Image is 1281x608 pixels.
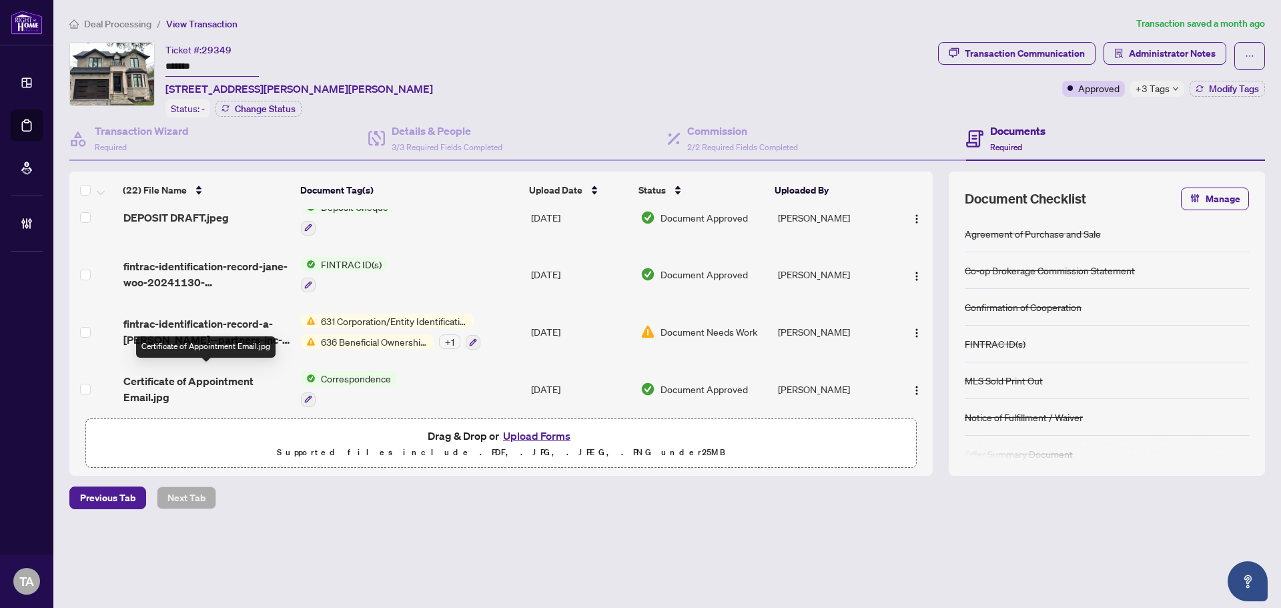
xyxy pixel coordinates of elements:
button: Logo [906,378,927,400]
img: Status Icon [301,371,316,386]
h4: Transaction Wizard [95,123,189,139]
button: Manage [1181,188,1249,210]
div: MLS Sold Print Out [965,373,1043,388]
button: Logo [906,321,927,342]
span: Certificate of Appointment Email.jpg [123,373,290,405]
button: Logo [906,264,927,285]
button: Logo [906,207,927,228]
span: (22) File Name [123,183,187,198]
div: FINTRAC ID(s) [965,336,1025,351]
span: ellipsis [1245,51,1254,61]
td: [PERSON_NAME] [773,303,894,360]
img: Document Status [640,382,655,396]
span: Deal Processing [84,18,151,30]
span: 2/2 Required Fields Completed [687,142,798,152]
span: 631 Corporation/Entity Identification InformationRecord [316,314,474,328]
td: [PERSON_NAME] [773,246,894,304]
div: Notice of Fulfillment / Waiver [965,410,1083,424]
div: Ticket #: [165,42,232,57]
button: Modify Tags [1190,81,1265,97]
img: IMG-N11890045_1.jpg [70,43,154,105]
span: Required [95,142,127,152]
h4: Commission [687,123,798,139]
span: Drag & Drop or [428,427,574,444]
div: Confirmation of Cooperation [965,300,1082,314]
h4: Documents [990,123,1045,139]
th: Status [633,172,770,209]
span: Previous Tab [80,487,135,509]
img: logo [11,10,43,35]
span: Manage [1206,188,1240,210]
button: Next Tab [157,487,216,509]
img: Document Status [640,324,655,339]
span: Required [990,142,1022,152]
span: - [201,103,205,115]
div: + 1 [439,334,460,349]
div: Agreement of Purchase and Sale [965,226,1101,241]
img: Logo [911,328,922,338]
span: Document Checklist [965,190,1086,208]
td: [DATE] [526,360,636,418]
div: Status: [165,99,210,117]
span: Administrator Notes [1129,43,1216,64]
button: Open asap [1228,561,1268,601]
img: Status Icon [301,334,316,349]
span: Document Approved [661,382,748,396]
img: Document Status [640,267,655,282]
li: / [157,16,161,31]
div: Transaction Communication [965,43,1085,64]
img: Document Status [640,210,655,225]
button: Administrator Notes [1104,42,1226,65]
span: Document Needs Work [661,324,757,339]
img: Status Icon [301,257,316,272]
td: [DATE] [526,246,636,304]
td: [DATE] [526,303,636,360]
button: Upload Forms [499,427,574,444]
span: Document Approved [661,210,748,225]
span: fintrac-identification-record-a-[PERSON_NAME]--partners-inc-20241217-174419.pdf [123,316,290,348]
span: fintrac-identification-record-jane-woo-20241130-204156_Updated.pdf [123,258,290,290]
span: View Transaction [166,18,238,30]
span: Status [638,183,666,198]
th: Document Tag(s) [295,172,524,209]
button: Previous Tab [69,487,146,509]
img: Logo [911,214,922,224]
span: home [69,19,79,29]
span: [STREET_ADDRESS][PERSON_NAME][PERSON_NAME] [165,81,433,97]
span: 29349 [201,44,232,56]
span: Correspondence [316,371,396,386]
th: Uploaded By [769,172,890,209]
button: Status Icon631 Corporation/Entity Identification InformationRecordStatus Icon636 Beneficial Owner... [301,314,480,350]
button: Status IconFINTRAC ID(s) [301,257,387,293]
img: Logo [911,271,922,282]
article: Transaction saved a month ago [1136,16,1265,31]
span: TA [19,572,34,591]
th: Upload Date [524,172,633,209]
p: Supported files include .PDF, .JPG, .JPEG, .PNG under 25 MB [94,444,908,461]
span: FINTRAC ID(s) [316,257,387,272]
span: down [1172,85,1179,92]
span: 3/3 Required Fields Completed [392,142,502,152]
button: Status IconDeposit Cheque [301,200,394,236]
span: Change Status [235,104,296,113]
span: Upload Date [529,183,582,198]
span: +3 Tags [1136,81,1170,96]
button: Transaction Communication [938,42,1096,65]
td: [PERSON_NAME] [773,360,894,418]
div: Co-op Brokerage Commission Statement [965,263,1135,278]
span: DEPOSIT DRAFT.jpeg [123,210,229,226]
img: Status Icon [301,314,316,328]
span: Drag & Drop orUpload FormsSupported files include .PDF, .JPG, .JPEG, .PNG under25MB [86,419,916,469]
td: [PERSON_NAME] [773,189,894,246]
td: [DATE] [526,189,636,246]
span: Modify Tags [1209,84,1259,93]
span: Approved [1078,81,1120,95]
div: Certificate of Appointment Email.jpg [136,336,276,358]
h4: Details & People [392,123,502,139]
span: 636 Beneficial Ownership Record [316,334,434,349]
th: (22) File Name [117,172,294,209]
span: Document Approved [661,267,748,282]
button: Change Status [216,101,302,117]
img: Logo [911,385,922,396]
span: solution [1114,49,1124,58]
